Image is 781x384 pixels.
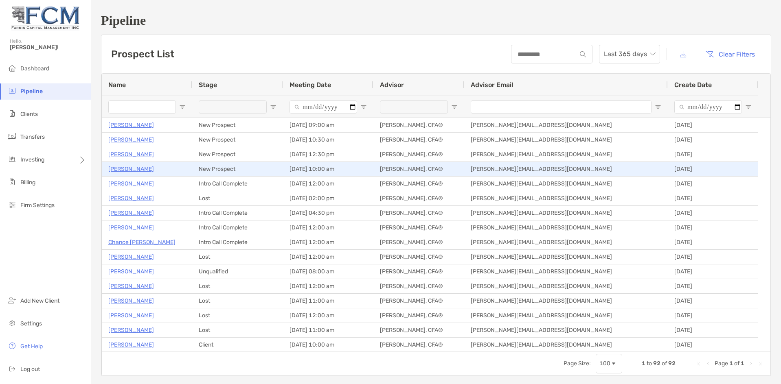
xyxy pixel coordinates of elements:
[668,206,758,220] div: [DATE]
[373,308,464,323] div: [PERSON_NAME], CFA®
[642,360,645,367] span: 1
[192,279,283,293] div: Lost
[668,162,758,176] div: [DATE]
[596,354,622,373] div: Page Size
[451,104,458,110] button: Open Filter Menu
[464,279,668,293] div: [PERSON_NAME][EMAIL_ADDRESS][DOMAIN_NAME]
[7,364,17,373] img: logout icon
[192,133,283,147] div: New Prospect
[108,149,154,159] a: [PERSON_NAME]
[283,323,373,337] div: [DATE] 11:00 am
[20,202,55,209] span: Firm Settings
[283,147,373,161] div: [DATE] 12:30 pm
[373,294,464,308] div: [PERSON_NAME], CFA®
[290,81,331,89] span: Meeting Date
[655,104,661,110] button: Open Filter Menu
[108,120,154,130] p: [PERSON_NAME]
[668,294,758,308] div: [DATE]
[464,235,668,249] div: [PERSON_NAME][EMAIL_ADDRESS][DOMAIN_NAME]
[101,13,771,28] h1: Pipeline
[7,154,17,164] img: investing icon
[464,294,668,308] div: [PERSON_NAME][EMAIL_ADDRESS][DOMAIN_NAME]
[7,109,17,118] img: clients icon
[668,177,758,191] div: [DATE]
[283,220,373,235] div: [DATE] 12:00 am
[283,264,373,279] div: [DATE] 08:00 am
[20,179,35,186] span: Billing
[668,338,758,352] div: [DATE]
[741,360,744,367] span: 1
[7,177,17,187] img: billing icon
[360,104,367,110] button: Open Filter Menu
[471,81,513,89] span: Advisor Email
[179,104,186,110] button: Open Filter Menu
[668,191,758,205] div: [DATE]
[283,308,373,323] div: [DATE] 12:00 am
[108,135,154,145] a: [PERSON_NAME]
[108,237,176,247] p: Chance [PERSON_NAME]
[599,360,610,367] div: 100
[7,131,17,141] img: transfers icon
[192,147,283,161] div: New Prospect
[283,191,373,205] div: [DATE] 02:00 pm
[20,366,40,373] span: Log out
[283,133,373,147] div: [DATE] 10:30 am
[192,264,283,279] div: Unqualified
[734,360,739,367] span: of
[668,250,758,264] div: [DATE]
[20,156,44,163] span: Investing
[668,308,758,323] div: [DATE]
[283,162,373,176] div: [DATE] 10:00 am
[108,310,154,321] p: [PERSON_NAME]
[108,81,126,89] span: Name
[373,264,464,279] div: [PERSON_NAME], CFA®
[199,81,217,89] span: Stage
[283,206,373,220] div: [DATE] 04:30 pm
[668,264,758,279] div: [DATE]
[380,81,404,89] span: Advisor
[373,162,464,176] div: [PERSON_NAME], CFA®
[20,320,42,327] span: Settings
[192,250,283,264] div: Lost
[192,177,283,191] div: Intro Call Complete
[108,281,154,291] p: [PERSON_NAME]
[108,208,154,218] p: [PERSON_NAME]
[373,235,464,249] div: [PERSON_NAME], CFA®
[564,360,591,367] div: Page Size:
[108,252,154,262] a: [PERSON_NAME]
[108,266,154,277] a: [PERSON_NAME]
[471,100,652,113] input: Advisor Email Filter Input
[373,323,464,337] div: [PERSON_NAME], CFA®
[20,65,49,72] span: Dashboard
[668,147,758,161] div: [DATE]
[464,162,668,176] div: [PERSON_NAME][EMAIL_ADDRESS][DOMAIN_NAME]
[464,220,668,235] div: [PERSON_NAME][EMAIL_ADDRESS][DOMAIN_NAME]
[20,88,43,95] span: Pipeline
[7,86,17,96] img: pipeline icon
[192,323,283,337] div: Lost
[283,279,373,293] div: [DATE] 12:00 am
[464,250,668,264] div: [PERSON_NAME][EMAIL_ADDRESS][DOMAIN_NAME]
[464,323,668,337] div: [PERSON_NAME][EMAIL_ADDRESS][DOMAIN_NAME]
[108,325,154,335] p: [PERSON_NAME]
[7,295,17,305] img: add_new_client icon
[108,193,154,203] p: [PERSON_NAME]
[7,341,17,351] img: get-help icon
[668,323,758,337] div: [DATE]
[580,51,586,57] img: input icon
[283,294,373,308] div: [DATE] 11:00 am
[373,250,464,264] div: [PERSON_NAME], CFA®
[464,147,668,161] div: [PERSON_NAME][EMAIL_ADDRESS][DOMAIN_NAME]
[20,133,45,140] span: Transfers
[373,147,464,161] div: [PERSON_NAME], CFA®
[464,191,668,205] div: [PERSON_NAME][EMAIL_ADDRESS][DOMAIN_NAME]
[674,100,742,113] input: Create Date Filter Input
[668,220,758,235] div: [DATE]
[10,3,81,33] img: Zoe Logo
[464,118,668,132] div: [PERSON_NAME][EMAIL_ADDRESS][DOMAIN_NAME]
[192,308,283,323] div: Lost
[373,279,464,293] div: [PERSON_NAME], CFA®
